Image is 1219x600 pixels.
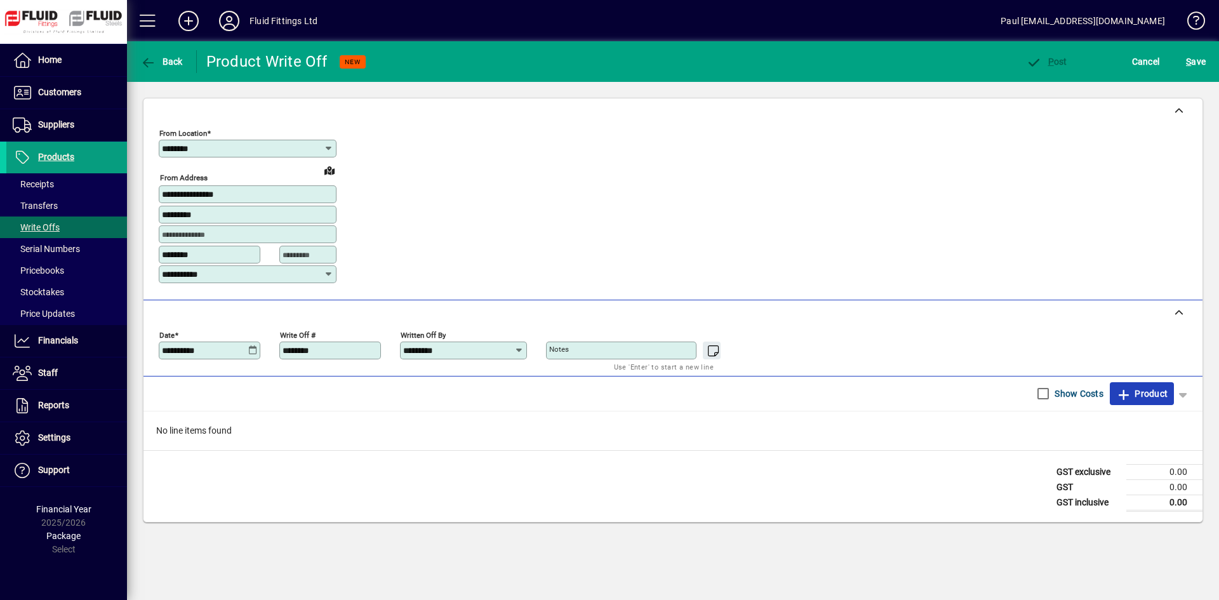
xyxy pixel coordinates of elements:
[1050,464,1126,479] td: GST exclusive
[38,465,70,475] span: Support
[127,50,197,73] app-page-header-button: Back
[137,50,186,73] button: Back
[250,11,317,31] div: Fluid Fittings Ltd
[1126,464,1202,479] td: 0.00
[549,345,569,354] mat-label: Notes
[38,87,81,97] span: Customers
[13,244,80,254] span: Serial Numbers
[345,58,361,66] span: NEW
[13,265,64,276] span: Pricebooks
[38,368,58,378] span: Staff
[6,281,127,303] a: Stocktakes
[6,195,127,217] a: Transfers
[1186,57,1191,67] span: S
[38,400,69,410] span: Reports
[209,10,250,32] button: Profile
[6,238,127,260] a: Serial Numbers
[1023,50,1070,73] button: Post
[6,303,127,324] a: Price Updates
[38,119,74,130] span: Suppliers
[1129,50,1163,73] button: Cancel
[1052,387,1103,400] label: Show Costs
[1126,495,1202,510] td: 0.00
[143,411,1202,450] div: No line items found
[38,55,62,65] span: Home
[6,357,127,389] a: Staff
[1026,57,1067,67] span: ost
[6,217,127,238] a: Write Offs
[13,201,58,211] span: Transfers
[6,260,127,281] a: Pricebooks
[6,325,127,357] a: Financials
[280,330,316,339] mat-label: Write Off #
[36,504,91,514] span: Financial Year
[6,390,127,422] a: Reports
[38,335,78,345] span: Financials
[159,129,207,138] mat-label: From location
[13,309,75,319] span: Price Updates
[6,173,127,195] a: Receipts
[6,44,127,76] a: Home
[6,455,127,486] a: Support
[1126,479,1202,495] td: 0.00
[6,109,127,141] a: Suppliers
[614,359,714,374] mat-hint: Use 'Enter' to start a new line
[1048,57,1054,67] span: P
[38,432,70,443] span: Settings
[1001,11,1165,31] div: Paul [EMAIL_ADDRESS][DOMAIN_NAME]
[46,531,81,541] span: Package
[401,330,446,339] mat-label: Written off by
[319,160,340,180] a: View on map
[1186,51,1206,72] span: ave
[206,51,327,72] div: Product Write Off
[1178,3,1203,44] a: Knowledge Base
[1050,479,1126,495] td: GST
[6,77,127,109] a: Customers
[13,179,54,189] span: Receipts
[6,422,127,454] a: Settings
[1183,50,1209,73] button: Save
[38,152,74,162] span: Products
[140,57,183,67] span: Back
[1050,495,1126,510] td: GST inclusive
[1132,51,1160,72] span: Cancel
[159,330,175,339] mat-label: Date
[1116,383,1168,404] span: Product
[168,10,209,32] button: Add
[1110,382,1174,405] button: Product
[13,287,64,297] span: Stocktakes
[13,222,60,232] span: Write Offs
